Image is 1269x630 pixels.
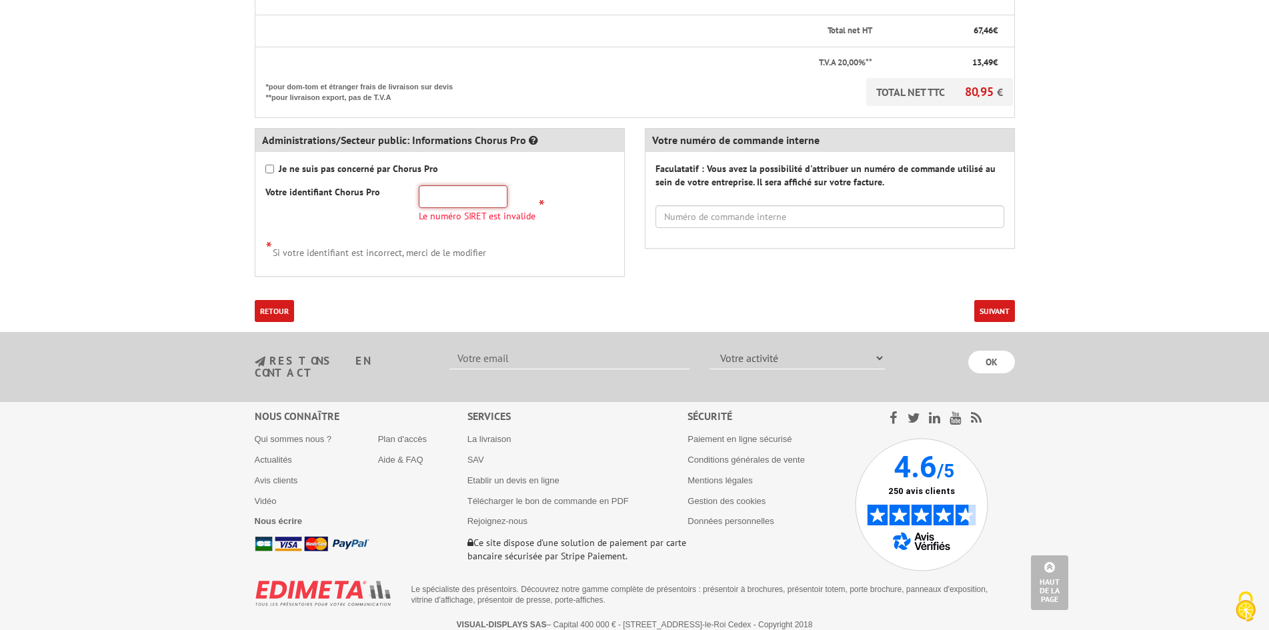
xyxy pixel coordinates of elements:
div: Votre numéro de commande interne [646,129,1014,152]
th: Total net HT [255,15,874,47]
a: Mentions légales [688,475,753,485]
p: Le spécialiste des présentoirs. Découvrez notre gamme complète de présentoirs : présentoir à broc... [411,584,1005,605]
input: Je ne suis pas concerné par Chorus Pro [265,165,274,173]
input: Votre email [449,347,690,369]
p: € [884,25,997,37]
a: Données personnelles [688,516,774,526]
p: *pour dom-tom et étranger frais de livraison sur devis **pour livraison export, pas de T.V.A [266,78,466,103]
a: Retour [255,300,294,322]
a: Vidéo [255,496,277,506]
a: SAV [467,455,484,465]
strong: VISUAL-DISPLAYS SAS [457,620,547,629]
a: Actualités [255,455,292,465]
a: Paiement en ligne sécurisé [688,434,792,444]
div: Administrations/Secteur public: Informations Chorus Pro [255,129,624,152]
div: Si votre identifiant est incorrect, merci de le modifier [265,237,614,259]
a: Avis clients [255,475,298,485]
button: Suivant [974,300,1015,322]
h3: restons en contact [255,355,430,379]
div: Sécurité [688,409,855,424]
p: – Capital 400 000 € - [STREET_ADDRESS]-le-Roi Cedex - Copyright 2018 [267,620,1003,629]
p: TOTAL NET TTC € [866,78,1013,106]
label: Faculatatif : Vous avez la possibilité d'attribuer un numéro de commande utilisé au sein de votre... [656,162,1004,189]
p: € [884,57,997,69]
a: Rejoignez-nous [467,516,527,526]
a: Qui sommes nous ? [255,434,332,444]
span: 80,95 [965,84,997,99]
a: Haut de la page [1031,555,1068,610]
img: Cookies (fenêtre modale) [1229,590,1262,623]
p: T.V.A 20,00%** [266,57,873,69]
span: Le numéro SIRET est invalide [419,211,535,221]
img: newsletter.jpg [255,356,265,367]
a: Télécharger le bon de commande en PDF [467,496,629,506]
input: OK [968,351,1015,373]
span: 67,46 [974,25,993,36]
a: Gestion des cookies [688,496,766,506]
a: La livraison [467,434,511,444]
span: 13,49 [972,57,993,68]
input: Numéro de commande interne [656,205,1004,228]
a: Plan d'accès [378,434,427,444]
a: Aide & FAQ [378,455,423,465]
label: Votre identifiant Chorus Pro [265,185,380,199]
div: Nous connaître [255,409,467,424]
strong: Je ne suis pas concerné par Chorus Pro [279,163,438,175]
p: Ce site dispose d’une solution de paiement par carte bancaire sécurisée par Stripe Paiement. [467,536,688,563]
a: Etablir un devis en ligne [467,475,559,485]
a: Nous écrire [255,516,303,526]
div: Services [467,409,688,424]
button: Cookies (fenêtre modale) [1222,585,1269,630]
img: Avis Vérifiés - 4.6 sur 5 - 250 avis clients [855,438,988,571]
a: Conditions générales de vente [688,455,805,465]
